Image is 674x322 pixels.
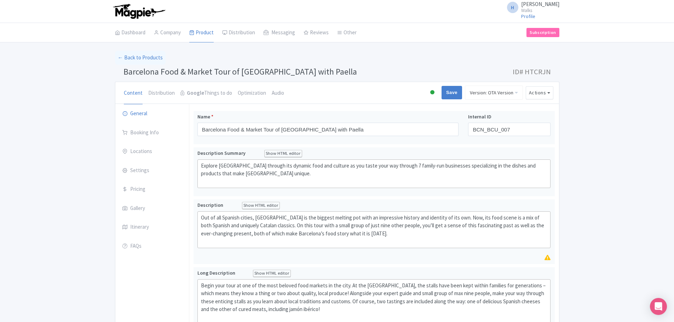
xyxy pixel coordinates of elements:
span: [PERSON_NAME] [521,1,559,7]
div: Active [429,87,436,98]
a: Company [154,23,181,43]
strong: Google [187,89,204,97]
span: H [507,2,518,13]
div: Out of all Spanish cities, [GEOGRAPHIC_DATA] is the biggest melting pot with an impressive histor... [201,214,547,246]
a: Settings [115,161,189,181]
a: H [PERSON_NAME] Walks [503,1,559,13]
a: Booking Info [115,123,189,143]
img: logo-ab69f6fb50320c5b225c76a69d11143b.png [111,4,166,19]
span: Barcelona Food & Market Tour of [GEOGRAPHIC_DATA] with Paella [123,66,357,77]
div: Explore [GEOGRAPHIC_DATA] through its dynamic food and culture as you taste your way through 7 fa... [201,162,547,186]
div: Show HTML editor [242,202,280,209]
a: Locations [115,142,189,162]
a: Subscription [526,28,559,37]
span: Long Description [197,270,235,276]
div: Open Intercom Messenger [650,298,667,315]
a: Itinerary [115,217,189,237]
span: ID# HTCRJN [513,65,551,79]
a: Distribution [148,82,175,105]
a: Pricing [115,180,189,199]
span: Internal ID [468,113,491,120]
div: Show HTML editor [264,150,303,157]
button: Actions [526,86,553,99]
a: Reviews [304,23,329,43]
a: Product [189,23,214,43]
span: Description [197,202,224,209]
a: General [115,104,189,124]
a: ← Back to Products [115,51,166,65]
small: Walks [521,8,559,13]
a: Audio [272,82,284,105]
a: FAQs [115,236,189,256]
span: Name [197,113,210,120]
a: GoogleThings to do [180,82,232,105]
a: Content [124,82,143,105]
div: Show HTML editor [253,270,291,277]
a: Version: OTA Version [465,86,523,100]
a: Dashboard [115,23,145,43]
input: Save [442,86,462,99]
a: Gallery [115,199,189,218]
a: Messaging [264,23,295,43]
a: Distribution [222,23,255,43]
a: Profile [521,13,535,19]
a: Optimization [238,82,266,105]
span: Description Summary [197,150,247,157]
a: Other [337,23,357,43]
